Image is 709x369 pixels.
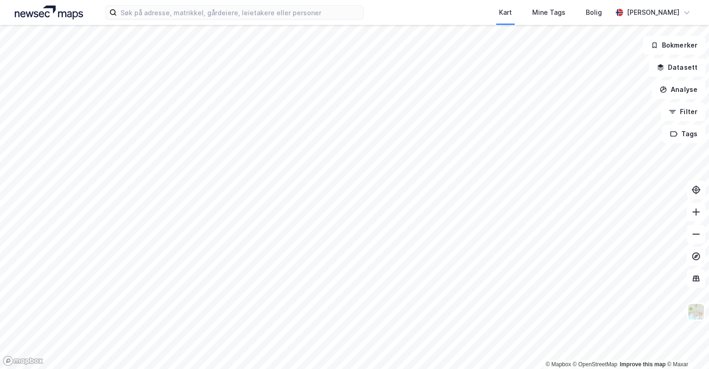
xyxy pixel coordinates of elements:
[499,7,512,18] div: Kart
[687,303,705,321] img: Z
[662,125,705,143] button: Tags
[532,7,565,18] div: Mine Tags
[620,361,666,368] a: Improve this map
[663,325,709,369] iframe: Chat Widget
[661,103,705,121] button: Filter
[3,356,43,366] a: Mapbox homepage
[15,6,83,19] img: logo.a4113a55bc3d86da70a041830d287a7e.svg
[546,361,571,368] a: Mapbox
[573,361,618,368] a: OpenStreetMap
[649,58,705,77] button: Datasett
[117,6,363,19] input: Søk på adresse, matrikkel, gårdeiere, leietakere eller personer
[627,7,679,18] div: [PERSON_NAME]
[586,7,602,18] div: Bolig
[652,80,705,99] button: Analyse
[663,325,709,369] div: Kontrollprogram for chat
[643,36,705,54] button: Bokmerker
